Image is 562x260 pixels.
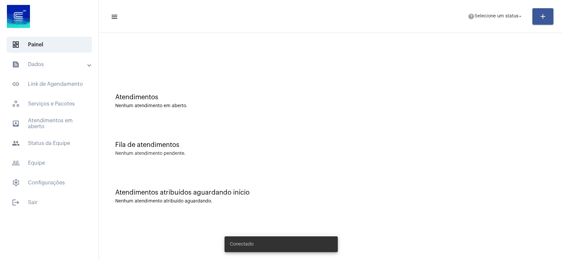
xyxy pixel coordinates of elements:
[4,57,98,72] mat-expansion-panel-header: sidenav iconDados
[7,96,92,112] span: Serviços e Pacotes
[474,14,519,19] span: Selecione um status
[464,10,527,23] button: Selecione um status
[115,189,546,196] div: Atendimentos atribuídos aguardando início
[12,199,20,206] mat-icon: sidenav icon
[7,116,92,131] span: Atendimentos em aberto
[115,141,546,149] div: Fila de atendimentos
[12,41,20,49] span: sidenav icon
[468,13,474,20] mat-icon: help
[115,199,546,204] div: Nenhum atendimento atribuído aguardando.
[12,100,20,108] span: sidenav icon
[7,175,92,191] span: Configurações
[5,3,32,30] img: d4669ae0-8c07-2337-4f67-34b0df7f5ae4.jpeg
[12,80,20,88] mat-icon: sidenav icon
[111,13,117,21] mat-icon: sidenav icon
[230,241,254,248] span: Conectado
[7,76,92,92] span: Link de Agendamento
[115,104,546,108] div: Nenhum atendimento em aberto.
[539,12,547,20] mat-icon: add
[12,60,20,68] mat-icon: sidenav icon
[7,155,92,171] span: Equipe
[7,135,92,151] span: Status da Equipe
[115,94,546,101] div: Atendimentos
[7,195,92,210] span: Sair
[12,60,88,68] mat-panel-title: Dados
[12,120,20,128] mat-icon: sidenav icon
[115,151,186,156] div: Nenhum atendimento pendente.
[12,139,20,147] mat-icon: sidenav icon
[517,13,523,19] mat-icon: arrow_drop_down
[7,37,92,53] span: Painel
[12,179,20,187] span: sidenav icon
[12,159,20,167] mat-icon: sidenav icon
